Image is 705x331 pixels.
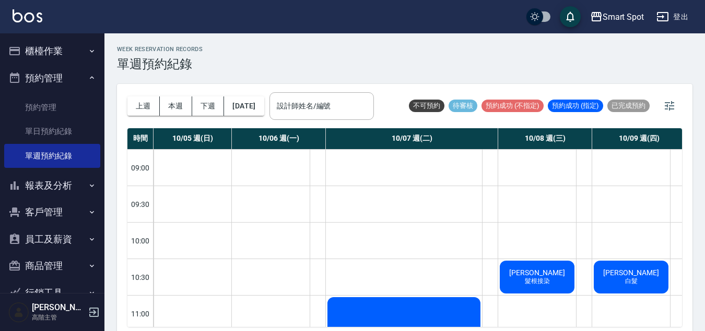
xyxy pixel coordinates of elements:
[4,279,100,307] button: 行銷工具
[13,9,42,22] img: Logo
[607,101,650,111] span: 已完成預約
[449,101,477,111] span: 待審核
[560,6,581,27] button: save
[8,302,29,323] img: Person
[603,10,644,23] div: Smart Spot
[548,101,603,111] span: 預約成功 (指定)
[224,96,264,116] button: [DATE]
[4,119,100,143] a: 單日預約紀錄
[586,6,649,28] button: Smart Spot
[127,128,154,149] div: 時間
[127,186,154,222] div: 09:30
[623,277,640,286] span: 白髮
[4,38,100,65] button: 櫃檯作業
[117,46,203,53] h2: WEEK RESERVATION RECORDS
[4,65,100,92] button: 預約管理
[326,128,498,149] div: 10/07 週(二)
[409,101,444,111] span: 不可預約
[592,128,686,149] div: 10/09 週(四)
[4,172,100,199] button: 報表及分析
[192,96,225,116] button: 下週
[4,144,100,168] a: 單週預約紀錄
[507,268,567,277] span: [PERSON_NAME]
[160,96,192,116] button: 本週
[481,101,544,111] span: 預約成功 (不指定)
[652,7,692,27] button: 登出
[154,128,232,149] div: 10/05 週(日)
[523,277,552,286] span: 髮根接染
[232,128,326,149] div: 10/06 週(一)
[127,222,154,259] div: 10:00
[32,302,85,313] h5: [PERSON_NAME]
[498,128,592,149] div: 10/08 週(三)
[127,149,154,186] div: 09:00
[601,268,661,277] span: [PERSON_NAME]
[127,259,154,295] div: 10:30
[32,313,85,322] p: 高階主管
[117,57,203,71] h3: 單週預約紀錄
[4,252,100,279] button: 商品管理
[127,96,160,116] button: 上週
[4,226,100,253] button: 員工及薪資
[4,95,100,119] a: 預約管理
[4,199,100,226] button: 客戶管理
